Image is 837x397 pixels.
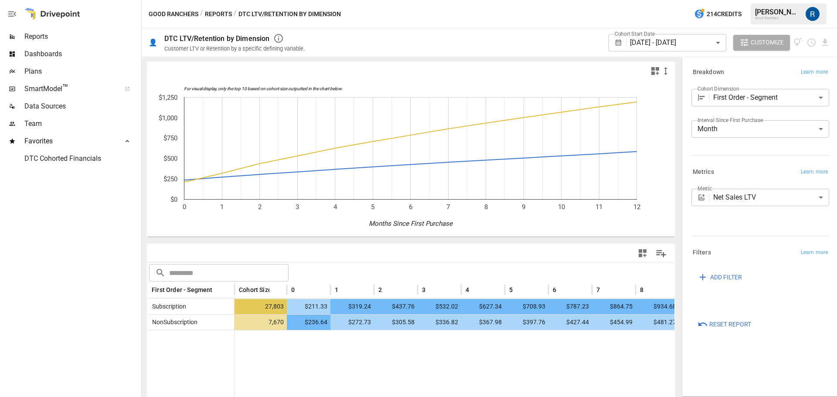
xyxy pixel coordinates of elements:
text: $250 [163,175,177,183]
h6: Breakdown [693,68,724,77]
span: $454.99 [596,315,634,330]
div: / [200,9,203,20]
text: $500 [163,155,177,163]
div: Customer LTV or Retention by a specific defining variable. [164,45,305,52]
span: $481.27 [640,315,677,330]
text: 6 [409,203,412,211]
h6: Metrics [693,167,714,177]
text: 9 [522,203,525,211]
span: NonSubscription [149,315,197,330]
button: Sort [514,284,526,296]
span: Learn more [801,68,828,77]
span: Reports [24,31,139,42]
span: $532.02 [422,299,459,314]
span: $437.76 [378,299,416,314]
span: DTC Cohorted Financials [24,153,139,164]
button: Roman Romero [800,2,825,26]
button: 214Credits [691,6,745,22]
span: Data Sources [24,101,139,112]
span: $236.64 [291,315,329,330]
button: Reset Report [691,316,757,332]
text: $0 [170,196,177,204]
span: 5 [509,285,513,294]
span: Subscription [149,299,186,314]
text: 4 [333,203,337,211]
span: 4 [466,285,469,294]
span: Reset Report [709,319,751,330]
button: Good Ranchers [149,9,198,20]
span: $934.68 [640,299,677,314]
span: Favorites [24,136,115,146]
h6: Filters [693,248,711,258]
div: [DATE] - [DATE] [630,34,726,51]
span: $367.98 [466,315,503,330]
button: View documentation [793,35,803,51]
span: First Order - Segment [152,285,213,294]
div: / [234,9,237,20]
text: Months Since First Purchase [369,220,453,227]
span: Dashboards [24,49,139,59]
div: 👤 [149,38,157,47]
div: Good Ranchers [755,16,800,20]
text: 8 [484,203,488,211]
span: Team [24,119,139,129]
button: Sort [214,284,226,296]
img: Roman Romero [806,7,820,21]
button: Sort [296,284,308,296]
span: 2 [378,285,382,294]
button: Sort [339,284,351,296]
span: $708.93 [509,299,547,314]
span: $211.33 [291,299,329,314]
div: [PERSON_NAME] [755,8,800,16]
span: 1 [335,285,338,294]
span: 7,670 [239,315,285,330]
button: Sort [644,284,657,296]
text: 0 [183,203,186,211]
text: 10 [558,203,565,211]
text: 3 [296,203,299,211]
svg: A chart. [147,80,668,237]
button: Sort [426,284,439,296]
button: Sort [601,284,613,296]
label: Cohort Dimension [697,85,739,92]
span: ADD FILTER [710,272,742,283]
text: 11 [595,203,602,211]
button: Sort [557,284,569,296]
span: 0 [291,285,295,294]
span: $397.76 [509,315,547,330]
span: Plans [24,66,139,77]
button: Sort [270,284,282,296]
div: Net Sales LTV [713,189,829,206]
span: $427.44 [553,315,590,330]
text: For visual display, only the top 10 based on cohort size outputted in the chart below. [184,86,343,92]
text: 12 [633,203,640,211]
text: 1 [220,203,224,211]
button: Reports [205,9,232,20]
label: Interval Since First Purchase [697,116,763,124]
span: Learn more [801,248,828,257]
span: 8 [640,285,643,294]
span: 7 [596,285,600,294]
text: 5 [371,203,374,211]
span: $864.75 [596,299,634,314]
text: 7 [446,203,450,211]
button: Sort [470,284,482,296]
text: $1,000 [159,114,177,122]
div: First Order - Segment [713,89,829,106]
button: ADD FILTER [691,269,748,285]
button: Customize [733,35,790,51]
span: Customize [751,37,784,48]
button: Sort [383,284,395,296]
span: 214 Credits [707,9,742,20]
label: Cohort Start Date [615,30,655,37]
button: Schedule report [806,37,817,48]
div: Month [691,120,829,138]
text: $750 [163,134,177,142]
span: Learn more [801,168,828,176]
span: Cohort Size [239,285,272,294]
span: SmartModel [24,84,115,94]
div: DTC LTV/Retention by Dimension [164,34,270,43]
button: Download report [820,37,830,48]
label: Metric [697,185,712,192]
